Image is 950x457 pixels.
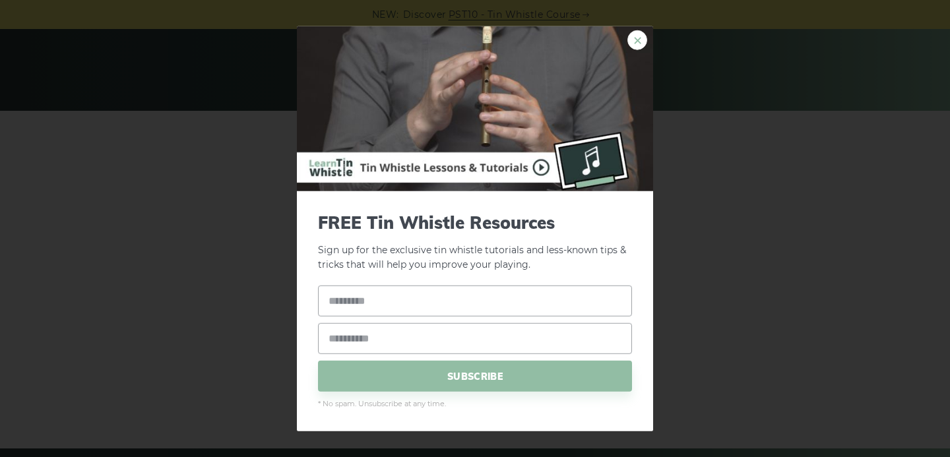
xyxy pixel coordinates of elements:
span: SUBSCRIBE [318,361,632,392]
img: Tin Whistle Buying Guide Preview [297,26,653,191]
span: * No spam. Unsubscribe at any time. [318,398,632,410]
a: × [627,30,647,49]
span: FREE Tin Whistle Resources [318,212,632,232]
p: Sign up for the exclusive tin whistle tutorials and less-known tips & tricks that will help you i... [318,212,632,272]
